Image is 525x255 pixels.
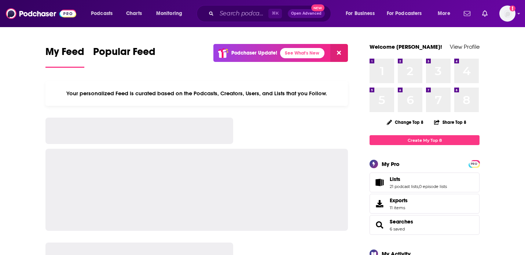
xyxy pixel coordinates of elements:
[370,173,480,192] span: Lists
[434,115,467,129] button: Share Top 8
[479,7,491,20] a: Show notifications dropdown
[372,199,387,209] span: Exports
[268,9,282,18] span: ⌘ K
[372,177,387,188] a: Lists
[390,205,408,210] span: 11 items
[499,5,515,22] button: Show profile menu
[470,161,478,167] span: PRO
[390,197,408,204] span: Exports
[6,7,76,21] img: Podchaser - Follow, Share and Rate Podcasts
[45,81,348,106] div: Your personalized Feed is curated based on the Podcasts, Creators, Users, and Lists that you Follow.
[370,194,480,214] a: Exports
[370,135,480,145] a: Create My Top 8
[390,176,447,182] a: Lists
[470,161,478,166] a: PRO
[93,45,155,68] a: Popular Feed
[370,43,442,50] a: Welcome [PERSON_NAME]!
[91,8,113,19] span: Podcasts
[45,45,84,62] span: My Feed
[311,4,324,11] span: New
[288,9,325,18] button: Open AdvancedNew
[86,8,122,19] button: open menu
[370,215,480,235] span: Searches
[45,45,84,68] a: My Feed
[499,5,515,22] img: User Profile
[93,45,155,62] span: Popular Feed
[291,12,322,15] span: Open Advanced
[151,8,192,19] button: open menu
[346,8,375,19] span: For Business
[450,43,480,50] a: View Profile
[390,184,418,189] a: 21 podcast lists
[510,5,515,11] svg: Add a profile image
[217,8,268,19] input: Search podcasts, credits, & more...
[387,8,422,19] span: For Podcasters
[390,226,405,232] a: 6 saved
[418,184,419,189] span: ,
[382,8,433,19] button: open menu
[382,118,428,127] button: Change Top 8
[231,50,277,56] p: Podchaser Update!
[499,5,515,22] span: Logged in as megcassidy
[390,176,400,182] span: Lists
[372,220,387,230] a: Searches
[461,7,473,20] a: Show notifications dropdown
[419,184,447,189] a: 0 episode lists
[341,8,384,19] button: open menu
[203,5,338,22] div: Search podcasts, credits, & more...
[390,218,413,225] a: Searches
[438,8,450,19] span: More
[382,160,400,167] div: My Pro
[126,8,142,19] span: Charts
[156,8,182,19] span: Monitoring
[280,48,324,58] a: See What's New
[433,8,459,19] button: open menu
[121,8,146,19] a: Charts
